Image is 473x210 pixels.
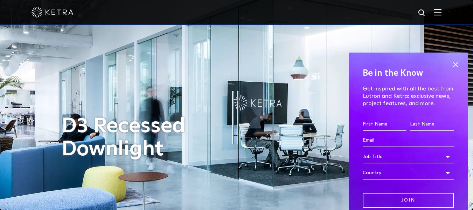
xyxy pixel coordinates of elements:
div: Job Title [363,150,454,163]
input: Email [363,134,454,147]
h4: Be in the Know [363,67,454,80]
img: search icon [418,9,426,18]
input: Join [363,193,454,208]
h1: D3 Recessed Downlight [62,115,240,161]
img: ketra-logo-2019-white [32,7,74,18]
input: Last Name [410,118,454,131]
p: Get inspired with all the best from Lutron and Ketra: exclusive news, project features, and more. [363,85,454,107]
img: Hamburger%20Nav.svg [434,9,441,15]
div: Country [363,166,454,179]
input: First Name [363,118,406,131]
